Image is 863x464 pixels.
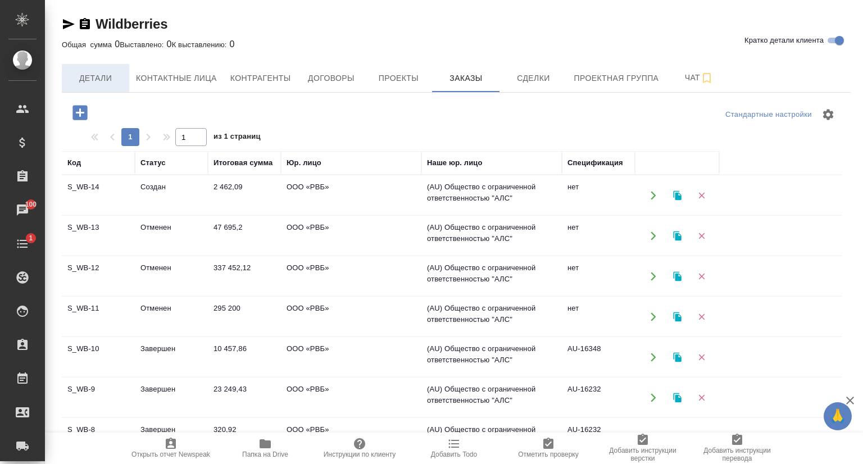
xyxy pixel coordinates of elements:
[421,378,562,417] td: (AU) Общество с ограниченной ответственностью "АЛС"
[230,71,291,85] span: Контрагенты
[67,157,81,169] div: Код
[208,257,281,296] td: 337 452,12
[214,130,261,146] span: из 1 страниц
[562,418,635,458] td: AU-16232
[690,265,713,288] button: Удалить
[407,433,501,464] button: Добавить Todo
[124,433,218,464] button: Открыть отчет Newspeak
[562,338,635,377] td: AU-16348
[208,216,281,256] td: 47 695,2
[642,265,665,288] button: Открыть
[208,418,281,458] td: 320,92
[421,297,562,336] td: (AU) Общество с ограниченной ответственностью "АЛС"
[672,71,726,85] span: Чат
[427,157,483,169] div: Наше юр. лицо
[815,101,842,128] span: Настроить таблицу
[62,338,135,377] td: S_WB-10
[690,426,713,449] button: Удалить
[214,157,272,169] div: Итоговая сумма
[135,216,208,256] td: Отменен
[421,418,562,458] td: (AU) Общество с ограниченной ответственностью "АЛС"
[281,297,421,336] td: ООО «РВБ»
[304,71,358,85] span: Договоры
[62,216,135,256] td: S_WB-13
[208,176,281,215] td: 2 462,09
[744,35,824,46] span: Кратко детали клиента
[242,451,288,458] span: Папка на Drive
[218,433,312,464] button: Папка на Drive
[281,338,421,377] td: ООО «РВБ»
[562,378,635,417] td: AU-16232
[666,305,689,328] button: Клонировать
[62,297,135,336] td: S_WB-11
[135,418,208,458] td: Завершен
[642,184,665,207] button: Открыть
[287,157,321,169] div: Юр. лицо
[421,216,562,256] td: (AU) Общество с ограниченной ответственностью "АЛС"
[642,426,665,449] button: Открыть
[135,338,208,377] td: Завершен
[281,216,421,256] td: ООО «РВБ»
[666,184,689,207] button: Клонировать
[421,338,562,377] td: (AU) Общество с ограниченной ответственностью "АЛС"
[666,265,689,288] button: Клонировать
[135,297,208,336] td: Отменен
[3,196,42,224] a: 100
[666,386,689,409] button: Клонировать
[62,418,135,458] td: S_WB-8
[135,378,208,417] td: Завершен
[421,176,562,215] td: (AU) Общество с ограниченной ответственностью "АЛС"
[3,230,42,258] a: 1
[574,71,658,85] span: Проектная группа
[281,378,421,417] td: ООО «РВБ»
[69,71,122,85] span: Детали
[62,38,851,51] div: 0 0 0
[62,176,135,215] td: S_WB-14
[666,426,689,449] button: Клонировать
[562,257,635,296] td: нет
[62,17,75,31] button: Скопировать ссылку для ЯМессенджера
[700,71,714,85] svg: Подписаться
[312,433,407,464] button: Инструкции по клиенту
[22,233,39,244] span: 1
[697,447,778,462] span: Добавить инструкции перевода
[690,345,713,369] button: Удалить
[562,297,635,336] td: нет
[421,257,562,296] td: (AU) Общество с ограниченной ответственностью "АЛС"
[506,71,560,85] span: Сделки
[642,305,665,328] button: Открыть
[690,184,713,207] button: Удалить
[690,224,713,247] button: Удалить
[96,16,167,31] a: Wildberries
[78,17,92,31] button: Скопировать ссылку
[602,447,683,462] span: Добавить инструкции верстки
[62,378,135,417] td: S_WB-9
[172,40,230,49] p: К выставлению:
[131,451,210,458] span: Открыть отчет Newspeak
[208,378,281,417] td: 23 249,43
[371,71,425,85] span: Проекты
[439,71,493,85] span: Заказы
[690,386,713,409] button: Удалить
[136,71,217,85] span: Контактные лица
[140,157,166,169] div: Статус
[62,257,135,296] td: S_WB-12
[666,345,689,369] button: Клонировать
[562,216,635,256] td: нет
[642,386,665,409] button: Открыть
[281,257,421,296] td: ООО «РВБ»
[596,433,690,464] button: Добавить инструкции верстки
[642,345,665,369] button: Открыть
[642,224,665,247] button: Открыть
[62,40,115,49] p: Общая сумма
[65,101,96,124] button: Добавить проект
[501,433,596,464] button: Отметить проверку
[208,338,281,377] td: 10 457,86
[723,106,815,124] div: split button
[19,199,44,210] span: 100
[567,157,623,169] div: Спецификация
[208,297,281,336] td: 295 200
[690,433,784,464] button: Добавить инструкции перевода
[281,176,421,215] td: ООО «РВБ»
[666,224,689,247] button: Клонировать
